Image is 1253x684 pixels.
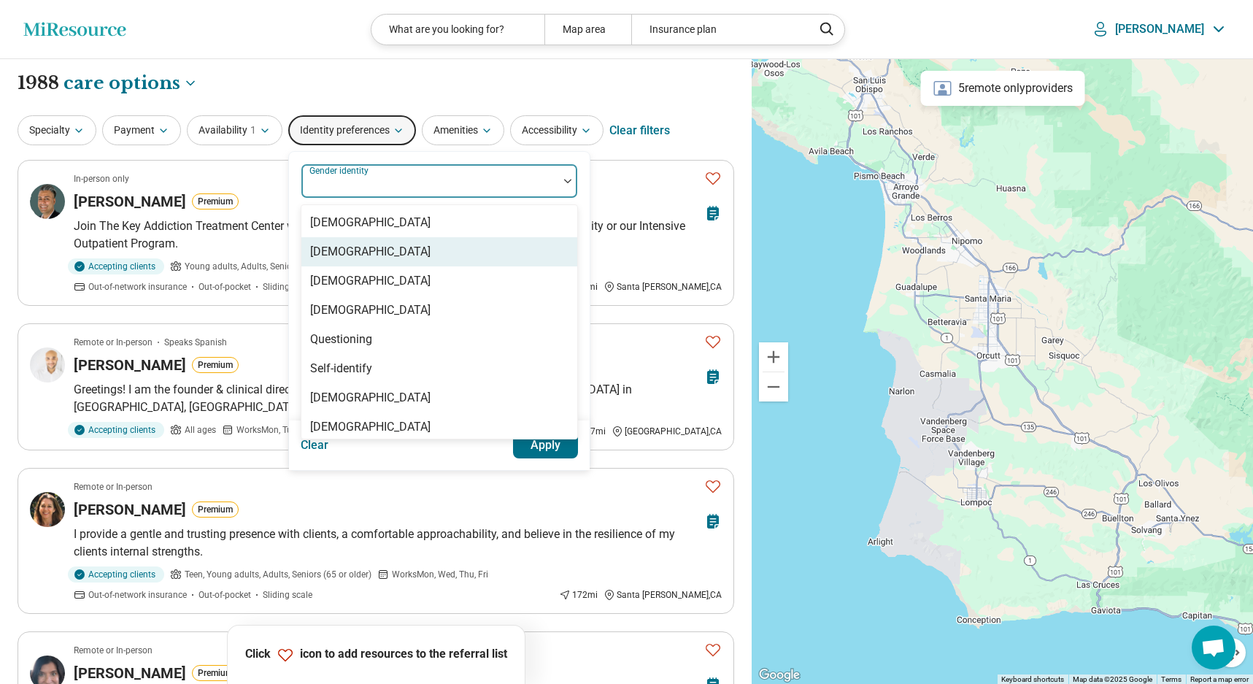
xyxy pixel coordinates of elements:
[422,115,504,145] button: Amenities
[74,480,153,493] p: Remote or In-person
[68,422,164,438] div: Accepting clients
[74,355,186,375] h3: [PERSON_NAME]
[392,568,488,581] span: Works Mon, Wed, Thu, Fri
[63,71,180,96] span: care options
[192,193,239,210] button: Premium
[698,164,728,193] button: Favorite
[310,243,431,261] div: [DEMOGRAPHIC_DATA]
[698,472,728,502] button: Favorite
[192,357,239,373] button: Premium
[371,15,544,45] div: What are you looking for?
[245,646,507,664] p: Click icon to add resources to the referral list
[309,166,371,176] label: Gender identity
[68,566,164,583] div: Accepting clients
[263,588,312,602] span: Sliding scale
[74,172,129,185] p: In-person only
[1161,675,1181,683] a: Terms
[310,301,431,319] div: [DEMOGRAPHIC_DATA]
[74,663,186,683] h3: [PERSON_NAME]
[63,71,198,96] button: Care options
[18,115,96,145] button: Specialty
[759,342,788,372] button: Zoom in
[192,502,239,518] button: Premium
[236,423,367,437] span: Works Mon, Tue, Wed, Thu, Fri, Sat
[288,115,416,145] button: Identity preferences
[1115,22,1204,36] p: [PERSON_NAME]
[198,588,251,602] span: Out-of-pocket
[74,218,722,253] p: Join The Key Addiction Treatment Center where we meet in community at our Residential Rehab facil...
[74,381,722,416] p: Greetings! I am the founder & clinical director of Daybreak Counseling Center. We provide [MEDICA...
[310,331,372,348] div: Questioning
[510,115,604,145] button: Accessibility
[759,372,788,401] button: Zoom out
[102,115,181,145] button: Payment
[185,568,371,581] span: Teen, Young adults, Adults, Seniors (65 or older)
[301,432,329,458] button: Clear
[698,635,728,665] button: Favorite
[513,432,579,458] button: Apply
[310,389,431,407] div: [DEMOGRAPHIC_DATA]
[88,280,187,293] span: Out-of-network insurance
[604,588,722,602] div: Santa [PERSON_NAME] , CA
[559,588,598,602] div: 172 mi
[198,280,251,293] span: Out-of-pocket
[74,191,186,212] h3: [PERSON_NAME]
[604,280,722,293] div: Santa [PERSON_NAME] , CA
[612,425,722,438] div: [GEOGRAPHIC_DATA] , CA
[310,214,431,231] div: [DEMOGRAPHIC_DATA]
[310,360,372,377] div: Self-identify
[74,499,186,520] h3: [PERSON_NAME]
[187,115,282,145] button: Availability1
[68,258,164,274] div: Accepting clients
[310,418,431,436] div: [DEMOGRAPHIC_DATA]
[164,336,227,349] span: Speaks Spanish
[185,260,350,273] span: Young adults, Adults, Seniors (65 or older)
[310,272,431,290] div: [DEMOGRAPHIC_DATA]
[74,336,153,349] p: Remote or In-person
[631,15,804,45] div: Insurance plan
[263,280,312,293] span: Sliding scale
[1190,675,1249,683] a: Report a map error
[544,15,631,45] div: Map area
[609,113,670,148] div: Clear filters
[74,526,722,561] p: I provide a gentle and trusting presence with clients, a comfortable approachability, and believe...
[192,665,239,681] button: Premium
[88,588,187,602] span: Out-of-network insurance
[920,71,1084,106] div: 5 remote only providers
[250,123,256,138] span: 1
[1073,675,1152,683] span: Map data ©2025 Google
[1192,626,1235,669] a: Open chat
[698,327,728,357] button: Favorite
[74,644,153,657] p: Remote or In-person
[185,423,216,437] span: All ages
[18,71,198,96] h1: 1988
